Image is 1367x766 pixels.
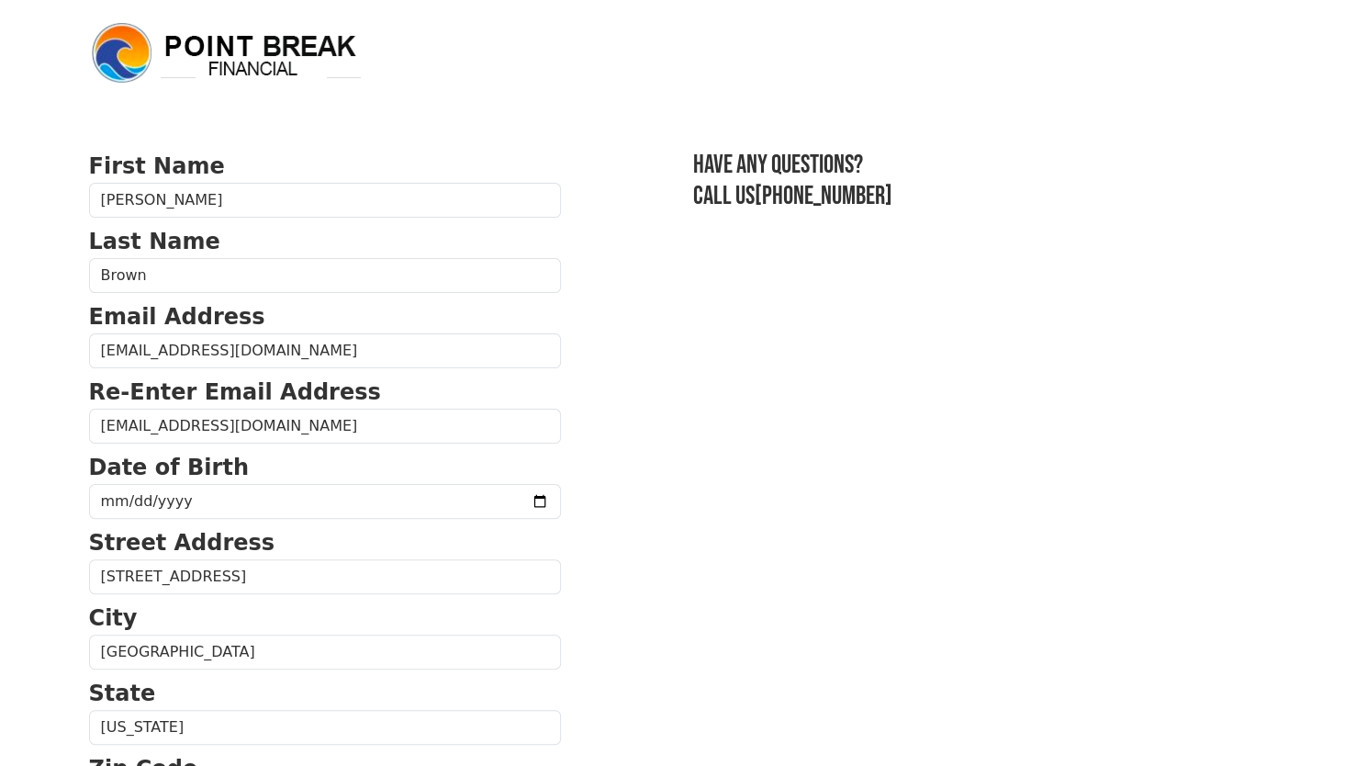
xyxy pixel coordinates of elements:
[89,153,225,179] strong: First Name
[89,681,156,706] strong: State
[89,333,561,368] input: Email Address
[89,605,138,631] strong: City
[89,409,561,444] input: Re-Enter Email Address
[89,379,381,405] strong: Re-Enter Email Address
[89,258,561,293] input: Last Name
[693,181,1279,212] h3: Call us
[89,229,220,254] strong: Last Name
[89,183,561,218] input: First Name
[755,181,892,211] a: [PHONE_NUMBER]
[89,530,275,556] strong: Street Address
[693,150,1279,181] h3: Have any questions?
[89,635,561,670] input: City
[89,20,364,86] img: logo.png
[89,455,249,480] strong: Date of Birth
[89,559,561,594] input: Street Address
[89,304,265,330] strong: Email Address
